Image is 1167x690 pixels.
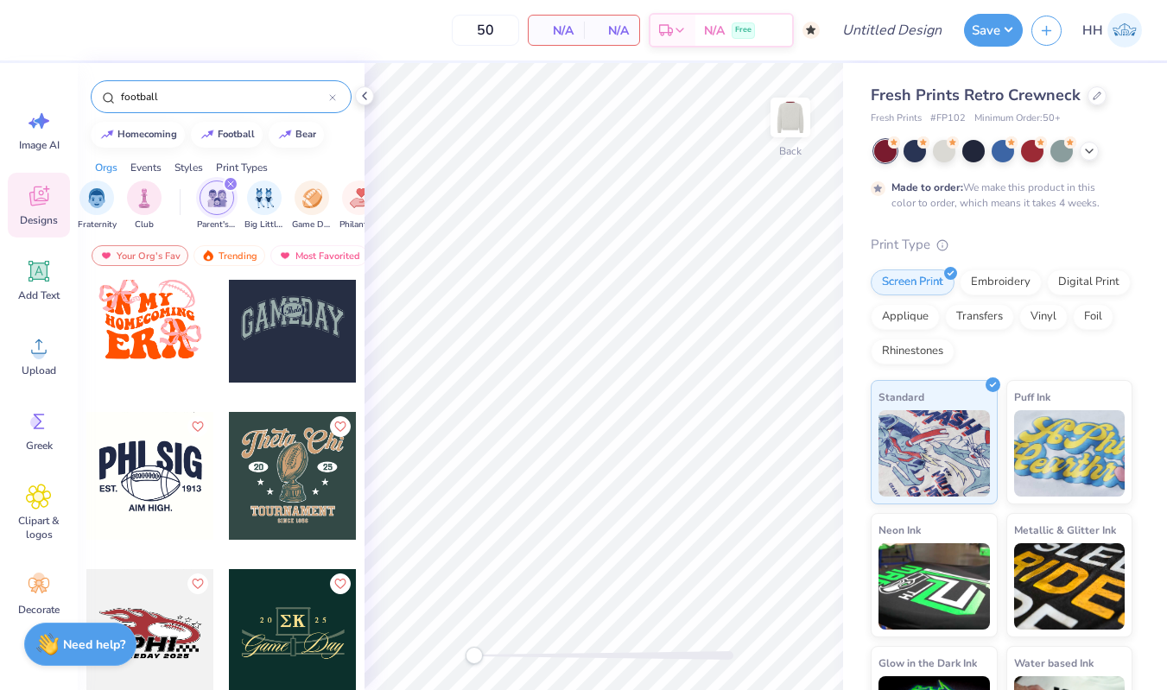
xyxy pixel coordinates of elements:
img: trend_line.gif [100,130,114,140]
span: HH [1082,21,1103,41]
button: filter button [127,180,162,231]
div: filter for Fraternity [78,180,117,231]
div: Orgs [95,160,117,175]
span: Greek [26,439,53,453]
div: Applique [871,304,940,330]
div: filter for Parent's Weekend [197,180,237,231]
img: Fraternity Image [87,188,106,208]
div: Most Favorited [270,245,368,266]
div: bear [295,130,316,139]
strong: Made to order: [891,180,963,194]
span: Minimum Order: 50 + [974,111,1061,126]
img: trending.gif [201,250,215,262]
img: Standard [878,410,990,497]
span: Upload [22,364,56,377]
img: Philanthropy Image [350,188,370,208]
span: Image AI [19,138,60,152]
span: Fraternity [78,218,117,231]
span: Puff Ink [1014,388,1050,406]
div: Print Types [216,160,268,175]
div: Rhinestones [871,339,955,364]
img: Neon Ink [878,543,990,630]
span: # FP102 [930,111,966,126]
button: Like [330,573,351,594]
span: Club [135,218,154,231]
input: Untitled Design [828,13,955,47]
div: Vinyl [1019,304,1068,330]
span: N/A [704,22,725,40]
span: Fresh Prints [871,111,922,126]
div: Transfers [945,304,1014,330]
span: Add Text [18,288,60,302]
div: filter for Club [127,180,162,231]
span: Neon Ink [878,521,921,539]
div: Screen Print [871,269,955,295]
button: bear [269,122,324,148]
img: trend_line.gif [200,130,214,140]
img: most_fav.gif [278,250,292,262]
div: Accessibility label [466,647,483,664]
img: Big Little Reveal Image [255,188,274,208]
input: Try "Alpha" [119,88,329,105]
img: Holland Hannon [1107,13,1142,47]
img: Parent's Weekend Image [207,188,227,208]
img: most_fav.gif [99,250,113,262]
span: Philanthropy [339,218,379,231]
button: Like [330,416,351,437]
div: Trending [193,245,265,266]
span: Metallic & Glitter Ink [1014,521,1116,539]
span: Fresh Prints Retro Crewneck [871,85,1081,105]
span: Decorate [18,603,60,617]
span: N/A [594,22,629,40]
div: Your Org's Fav [92,245,188,266]
span: Glow in the Dark Ink [878,654,977,672]
button: Save [964,14,1023,47]
img: Back [773,100,808,135]
div: football [218,130,255,139]
button: football [191,122,263,148]
div: filter for Big Little Reveal [244,180,284,231]
div: Events [130,160,162,175]
img: Game Day Image [302,188,322,208]
span: N/A [539,22,574,40]
a: HH [1075,13,1150,47]
button: filter button [78,180,117,231]
button: Like [187,573,208,594]
div: Embroidery [960,269,1042,295]
span: Designs [20,213,58,227]
div: Print Type [871,235,1132,255]
div: Styles [174,160,203,175]
span: Big Little Reveal [244,218,284,231]
span: Game Day [292,218,332,231]
button: filter button [197,180,237,231]
span: Parent's Weekend [197,218,237,231]
button: homecoming [91,122,185,148]
img: trend_line.gif [278,130,292,140]
div: We make this product in this color to order, which means it takes 4 weeks. [891,180,1104,211]
button: filter button [339,180,379,231]
span: Free [735,24,752,36]
span: Standard [878,388,924,406]
button: filter button [292,180,332,231]
div: filter for Philanthropy [339,180,379,231]
img: Puff Ink [1014,410,1126,497]
div: Digital Print [1047,269,1131,295]
img: Club Image [135,188,154,208]
button: filter button [244,180,284,231]
div: homecoming [117,130,177,139]
div: Foil [1073,304,1113,330]
div: Back [779,143,802,159]
input: – – [452,15,519,46]
span: Water based Ink [1014,654,1094,672]
strong: Need help? [63,636,125,653]
span: Clipart & logos [10,514,67,541]
div: filter for Game Day [292,180,332,231]
img: Metallic & Glitter Ink [1014,543,1126,630]
button: Like [187,416,208,437]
